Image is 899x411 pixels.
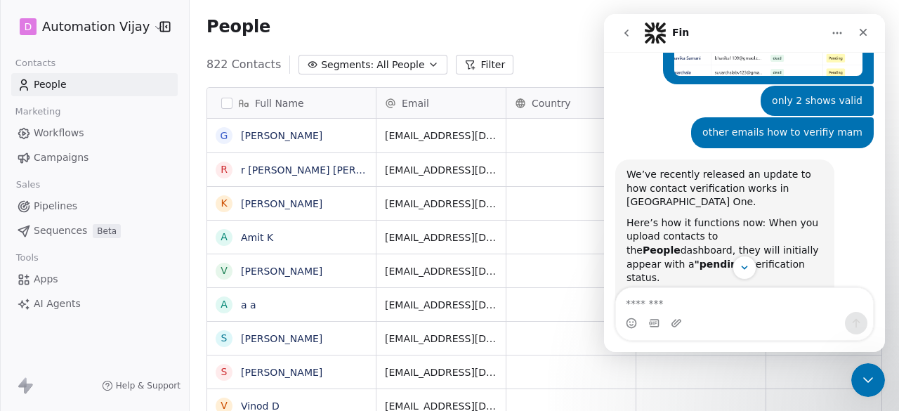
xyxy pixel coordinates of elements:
[385,230,497,244] span: [EMAIL_ADDRESS][DOMAIN_NAME]
[22,154,219,195] div: We’ve recently released an update to how contact verification works in [GEOGRAPHIC_DATA] One.
[376,88,506,118] div: Email
[12,274,270,298] textarea: Message…
[241,232,273,243] a: Amit K
[221,331,228,346] div: S
[241,298,263,320] button: Send a message…
[385,264,497,278] span: [EMAIL_ADDRESS][DOMAIN_NAME]
[241,130,322,141] a: [PERSON_NAME]
[34,150,88,165] span: Campaigns
[604,14,885,352] iframe: Intercom live chat
[456,55,514,74] button: Filter
[44,304,55,315] button: Gif picker
[221,297,228,312] div: a
[207,88,376,118] div: Full Name
[34,77,67,92] span: People
[385,163,497,177] span: [EMAIL_ADDRESS][DOMAIN_NAME]
[11,292,178,315] a: AI Agents
[11,219,178,242] a: SequencesBeta
[11,122,178,145] a: Workflows
[34,296,81,311] span: AI Agents
[11,146,178,169] a: Campaigns
[9,101,67,122] span: Marketing
[851,363,885,397] iframe: Intercom live chat
[221,263,228,278] div: v
[402,96,429,110] span: Email
[34,223,87,238] span: Sequences
[25,20,32,34] span: D
[241,164,414,176] a: r [PERSON_NAME] [PERSON_NAME]
[255,96,304,110] span: Full Name
[22,304,33,315] button: Emoji picker
[385,365,497,379] span: [EMAIL_ADDRESS][DOMAIN_NAME]
[129,242,152,266] button: Scroll to bottom
[34,199,77,214] span: Pipelines
[221,196,227,211] div: K
[385,129,497,143] span: [EMAIL_ADDRESS][DOMAIN_NAME]
[241,198,322,209] a: [PERSON_NAME]
[321,58,374,72] span: Segments:
[221,230,228,244] div: A
[206,16,270,37] span: People
[116,380,181,391] span: Help & Support
[385,298,497,312] span: [EMAIL_ADDRESS][DOMAIN_NAME]
[93,224,121,238] span: Beta
[376,58,424,72] span: All People
[9,53,62,74] span: Contacts
[241,367,322,378] a: [PERSON_NAME]
[11,268,178,291] a: Apps
[10,247,44,268] span: Tools
[34,126,84,141] span: Workflows
[22,202,219,271] div: Here’s how it functions now: When you upload contacts to the dashboard, they will initially appea...
[241,266,322,277] a: [PERSON_NAME]
[11,73,178,96] a: People
[39,230,77,242] b: People
[206,56,281,73] span: 822 Contacts
[385,332,497,346] span: [EMAIL_ADDRESS][DOMAIN_NAME]
[221,129,228,143] div: G
[532,96,571,110] span: Country
[506,88,636,118] div: Country
[221,162,228,177] div: r
[221,365,228,379] div: S
[67,304,78,315] button: Upload attachment
[42,18,150,36] span: Automation Vijay
[34,272,58,287] span: Apps
[17,15,150,39] button: DAutomation Vijay
[10,174,46,195] span: Sales
[385,197,497,211] span: [EMAIL_ADDRESS][DOMAIN_NAME]
[241,299,256,311] a: a a
[102,380,181,391] a: Help & Support
[241,333,322,344] a: [PERSON_NAME]
[11,195,178,218] a: Pipelines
